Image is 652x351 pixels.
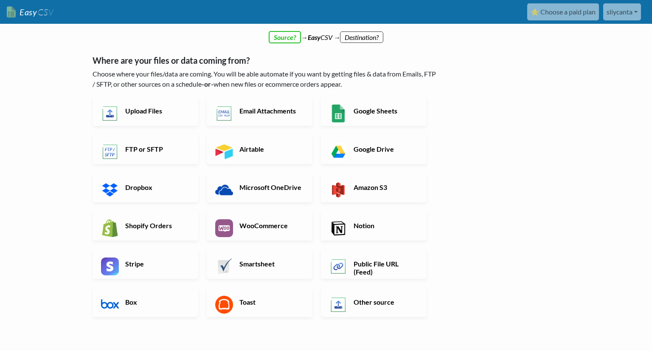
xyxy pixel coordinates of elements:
h6: Notion [351,221,418,229]
a: EasyCSV [7,3,53,21]
img: WooCommerce App & API [215,219,233,237]
h6: FTP or SFTP [123,145,190,153]
img: Notion App & API [329,219,347,237]
h6: WooCommerce [237,221,304,229]
h6: Box [123,298,190,306]
a: Airtable [207,134,312,164]
h6: Amazon S3 [351,183,418,191]
h6: Public File URL (Feed) [351,260,418,276]
img: Other Source App & API [329,296,347,314]
a: Box [93,287,198,317]
a: Other source [321,287,427,317]
h6: Microsoft OneDrive [237,183,304,191]
img: Airtable App & API [215,143,233,161]
h5: Where are your files or data coming from? [93,55,438,65]
a: Google Sheets [321,96,427,126]
a: FTP or SFTP [93,134,198,164]
h6: Dropbox [123,183,190,191]
a: Shopify Orders [93,211,198,241]
a: Amazon S3 [321,173,427,202]
img: Google Drive App & API [329,143,347,161]
img: Public File URL App & API [329,258,347,275]
a: Dropbox [93,173,198,202]
img: Dropbox App & API [101,181,119,199]
img: Stripe App & API [101,258,119,275]
a: Upload Files [93,96,198,126]
a: sliycanta [603,3,641,20]
img: Upload Files App & API [101,105,119,122]
a: Notion [321,211,427,241]
h6: Email Attachments [237,107,304,115]
span: CSV [37,7,53,17]
h6: Shopify Orders [123,221,190,229]
img: Toast App & API [215,296,233,314]
img: Microsoft OneDrive App & API [215,181,233,199]
a: Toast [207,287,312,317]
h6: Other source [351,298,418,306]
a: Public File URL (Feed) [321,249,427,279]
a: Google Drive [321,134,427,164]
h6: Airtable [237,145,304,153]
h6: Google Drive [351,145,418,153]
a: Email Attachments [207,96,312,126]
img: Box App & API [101,296,119,314]
div: → CSV → [84,24,568,42]
a: Stripe [93,249,198,279]
h6: Smartsheet [237,260,304,268]
h6: Toast [237,298,304,306]
a: ⭐ Choose a paid plan [527,3,599,20]
b: -or- [202,80,214,88]
p: Choose where your files/data are coming. You will be able automate if you want by getting files &... [93,69,438,89]
h6: Google Sheets [351,107,418,115]
img: Google Sheets App & API [329,105,347,122]
h6: Stripe [123,260,190,268]
img: FTP or SFTP App & API [101,143,119,161]
img: Email New CSV or XLSX File App & API [215,105,233,122]
img: Shopify App & API [101,219,119,237]
img: Amazon S3 App & API [329,181,347,199]
a: Microsoft OneDrive [207,173,312,202]
a: WooCommerce [207,211,312,241]
h6: Upload Files [123,107,190,115]
img: Smartsheet App & API [215,258,233,275]
a: Smartsheet [207,249,312,279]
